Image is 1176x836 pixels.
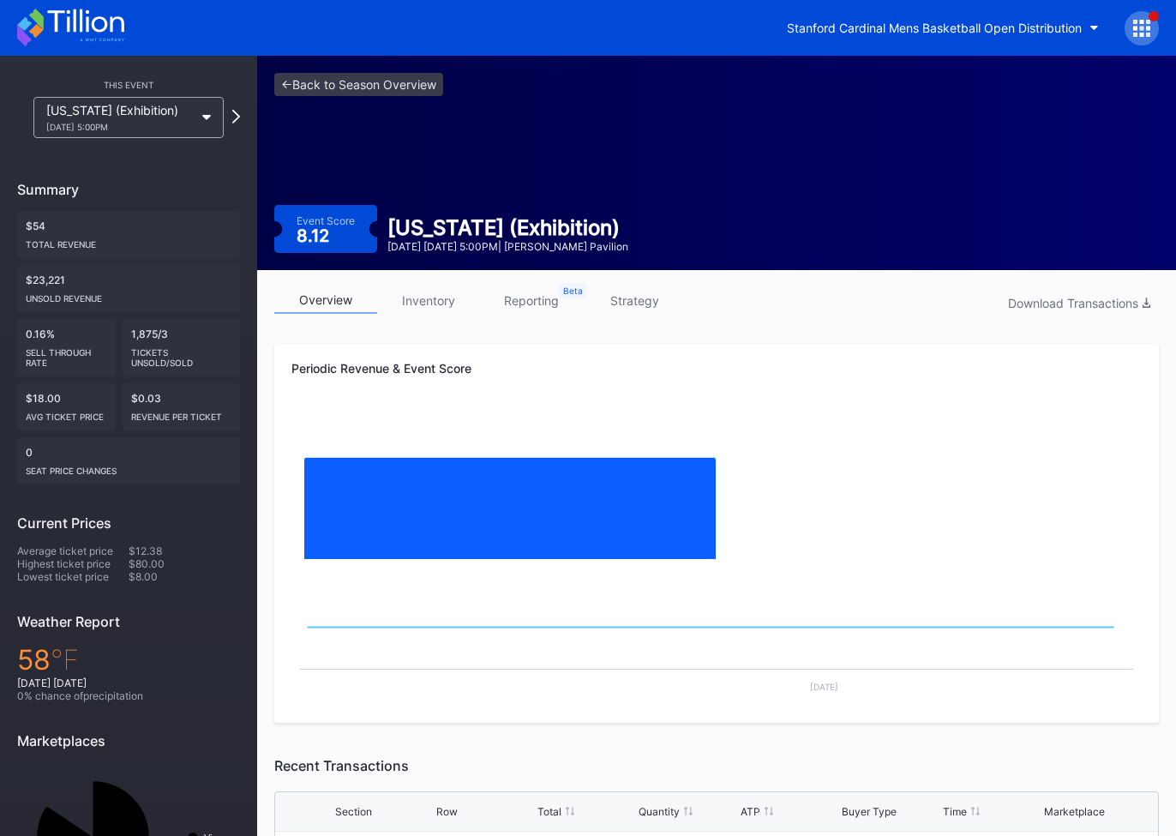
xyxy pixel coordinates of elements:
div: This Event [17,80,240,90]
a: strategy [583,287,686,314]
div: [US_STATE] (Exhibition) [46,103,194,132]
div: $0.03 [123,383,241,430]
div: Total Revenue [26,232,231,250]
div: Time [943,805,967,818]
div: Average ticket price [17,544,129,557]
button: Download Transactions [999,292,1159,315]
div: Revenue per ticket [131,405,232,422]
div: $23,221 [17,265,240,312]
div: Tickets Unsold/Sold [131,340,232,368]
div: Marketplace [1044,805,1105,818]
div: seat price changes [26,459,231,476]
div: Quantity [639,805,680,818]
div: Event Score [297,214,355,227]
div: Summary [17,181,240,198]
div: Stanford Cardinal Mens Basketball Open Distribution [787,21,1082,35]
div: $54 [17,211,240,258]
div: Row [436,805,458,818]
div: 8.12 [297,227,333,244]
div: Lowest ticket price [17,570,129,583]
span: ℉ [51,643,79,677]
div: [DATE] [DATE] [17,677,240,689]
svg: Chart title [291,577,1142,706]
div: Current Prices [17,514,240,532]
div: $8.00 [129,570,240,583]
a: reporting [480,287,583,314]
div: 0.16% [17,319,116,376]
div: 0 [17,437,240,484]
div: Download Transactions [1008,296,1150,310]
div: Section [335,805,372,818]
div: 0 % chance of precipitation [17,689,240,702]
div: Unsold Revenue [26,286,231,304]
div: 1,875/3 [123,319,241,376]
div: Buyer Type [842,805,897,818]
div: Avg ticket price [26,405,107,422]
div: Sell Through Rate [26,340,107,368]
a: inventory [377,287,480,314]
div: Total [537,805,561,818]
div: Periodic Revenue & Event Score [291,361,1142,376]
div: Recent Transactions [274,757,1159,774]
div: [DATE] 5:00PM [46,122,194,132]
button: Stanford Cardinal Mens Basketball Open Distribution [774,12,1112,44]
div: $80.00 [129,557,240,570]
div: 58 [17,643,240,677]
a: <-Back to Season Overview [274,73,443,96]
div: $12.38 [129,544,240,557]
a: overview [274,287,377,314]
text: [DATE] [810,682,838,692]
svg: Chart title [291,406,1142,577]
div: Weather Report [17,613,240,630]
div: [DATE] [DATE] 5:00PM | [PERSON_NAME] Pavilion [387,240,628,253]
div: $18.00 [17,383,116,430]
div: Marketplaces [17,732,240,749]
div: ATP [741,805,760,818]
div: [US_STATE] (Exhibition) [387,215,628,240]
div: Highest ticket price [17,557,129,570]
